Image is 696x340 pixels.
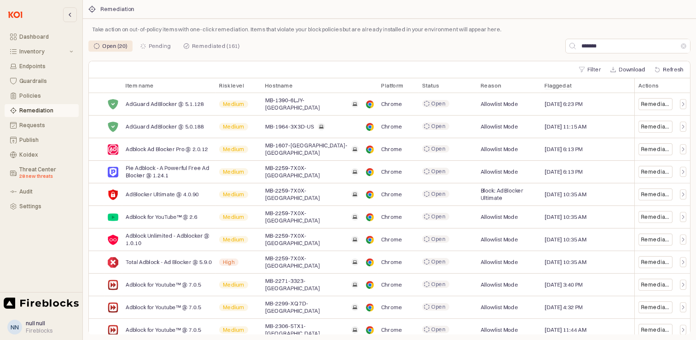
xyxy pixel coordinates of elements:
div: Remediate [641,100,670,108]
span: MB-2299-XQ7D-[GEOGRAPHIC_DATA] [265,300,348,315]
span: Medium [223,236,244,243]
button: Clear [681,43,686,49]
div: 28 new threats [19,173,73,180]
div: Remediate [641,236,670,243]
button: Threat Center [5,163,79,183]
div: Remediate [641,213,670,221]
div: Remediate [638,143,673,155]
span: Flagged at [545,82,572,89]
span: Chrome [381,146,402,153]
span: MB-2271-3323-[GEOGRAPHIC_DATA] [265,277,348,292]
button: Audit [5,185,79,198]
div: Remediate [641,326,670,334]
div: Open (20) [102,41,128,52]
div: nn [11,322,19,332]
div: Audit [19,188,73,195]
div: Remediate [641,281,670,288]
span: Allowlist Mode [481,326,518,334]
div: Remediation [100,6,134,12]
span: Medium [223,191,244,198]
div: Remediate [641,146,670,153]
div: Remediate [638,121,673,133]
span: Hostname [265,82,293,89]
div: Guardrails [19,78,73,84]
div: Inventory [19,48,68,55]
div: Remediate [638,166,673,178]
div: Pending [135,41,176,52]
span: Allowlist Mode [481,258,518,266]
span: Chrome [381,236,402,243]
button: Policies [5,89,79,102]
span: Adblock for YouTube™ @ 2.6 [126,213,197,221]
div: Endpoints [19,63,73,70]
button: Requests [5,119,79,132]
span: Adblock for Youtube™ @ 7.0.5 [126,304,201,311]
span: [DATE] 3:40 PM [545,281,583,288]
span: MB-2259-7X0X-[GEOGRAPHIC_DATA] [265,255,348,270]
span: Chrome [381,304,402,311]
div: Remediate [638,234,673,246]
span: Medium [223,281,244,288]
span: Chrome [381,168,402,176]
span: Medium [223,146,244,153]
button: Remediation [5,104,79,117]
span: MB-2259-7X0X-[GEOGRAPHIC_DATA] [265,187,348,202]
span: Open [431,213,446,220]
div: Remediate [641,304,670,311]
span: Allowlist Mode [481,123,518,130]
button: nn [7,320,22,334]
span: Open [431,190,446,198]
span: Chrome [381,100,402,108]
span: [DATE] 6:13 PM [545,146,583,153]
span: Open [431,303,446,311]
span: MB-2259-7X0X-[GEOGRAPHIC_DATA] [265,164,348,179]
span: Chrome [381,326,402,334]
div: Remediated (161) [192,41,240,52]
span: Chrome [381,258,402,266]
span: AdBlocker Ultimate @ 4.0.90 [126,191,199,198]
span: AdGuard AdBlocker @ 5.0.188 [126,123,204,130]
span: Allowlist Mode [481,304,518,311]
span: Adblock Unlimited - Adblocker @ 1.0.10 [126,232,212,247]
span: Allowlist Mode [481,100,518,108]
span: Actions [638,82,659,89]
span: Block: AdBlocker Ultimate [481,187,537,202]
div: Threat Center [19,166,73,180]
div: Remediate [638,301,673,313]
div: Remediate [641,258,670,266]
div: Remediation [19,107,73,114]
span: Chrome [381,281,402,288]
div: Requests [19,122,73,129]
span: MB-2306-5TX1-[GEOGRAPHIC_DATA] [265,322,348,337]
span: Open [431,326,446,333]
span: Allowlist Mode [481,213,518,221]
span: Pie Adblock - A Powerful Free Ad Blocker @ 1.24.1 [126,164,212,179]
span: Open [431,123,446,130]
span: MB-1607-[GEOGRAPHIC_DATA]-[GEOGRAPHIC_DATA] [265,142,348,157]
span: AdGuard AdBlocker @ 5.1.128 [126,100,204,108]
div: Open (20) [88,41,133,52]
span: Medium [223,326,244,334]
button: Guardrails [5,75,79,88]
button: Download [607,64,649,75]
span: Item name [126,82,154,89]
span: [DATE] 10:35 AM [545,213,586,221]
span: Open [431,281,446,288]
span: Adblock for Youtube™ @ 7.0.5 [126,326,201,334]
button: Dashboard [5,30,79,43]
span: Chrome [381,123,402,130]
span: Allowlist Mode [481,281,518,288]
span: null null [26,320,45,327]
div: Remediate [638,211,673,223]
div: Fireblocks [26,327,52,334]
div: Remediate [638,324,673,336]
div: Pending [149,41,171,52]
span: [DATE] 11:44 AM [545,326,586,334]
button: Endpoints [5,60,79,73]
span: Status [422,82,439,89]
div: Remediate [641,168,670,176]
span: Allowlist Mode [481,146,518,153]
button: Koidex [5,148,79,161]
span: Open [431,235,446,243]
span: Platform [381,82,404,89]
